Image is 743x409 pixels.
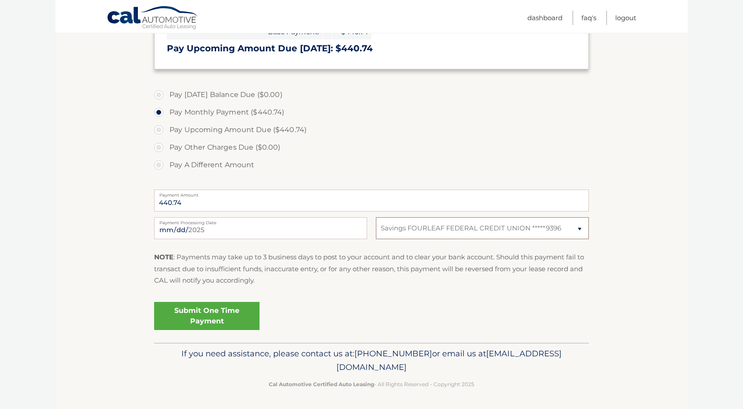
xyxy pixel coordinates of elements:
[527,11,563,25] a: Dashboard
[154,190,589,212] input: Payment Amount
[160,380,583,389] p: - All Rights Reserved - Copyright 2025
[154,253,173,261] strong: NOTE
[154,217,367,239] input: Payment Date
[154,251,589,286] p: : Payments may take up to 3 business days to post to your account and to clear your bank account....
[107,6,199,31] a: Cal Automotive
[154,302,260,330] a: Submit One Time Payment
[154,217,367,224] label: Payment Processing Date
[154,121,589,139] label: Pay Upcoming Amount Due ($440.74)
[154,86,589,104] label: Pay [DATE] Balance Due ($0.00)
[154,190,589,197] label: Payment Amount
[154,156,589,174] label: Pay A Different Amount
[154,139,589,156] label: Pay Other Charges Due ($0.00)
[581,11,596,25] a: FAQ's
[615,11,636,25] a: Logout
[354,348,432,359] span: [PHONE_NUMBER]
[167,43,576,54] h3: Pay Upcoming Amount Due [DATE]: $440.74
[154,104,589,121] label: Pay Monthly Payment ($440.74)
[160,347,583,375] p: If you need assistance, please contact us at: or email us at
[269,381,374,387] strong: Cal Automotive Certified Auto Leasing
